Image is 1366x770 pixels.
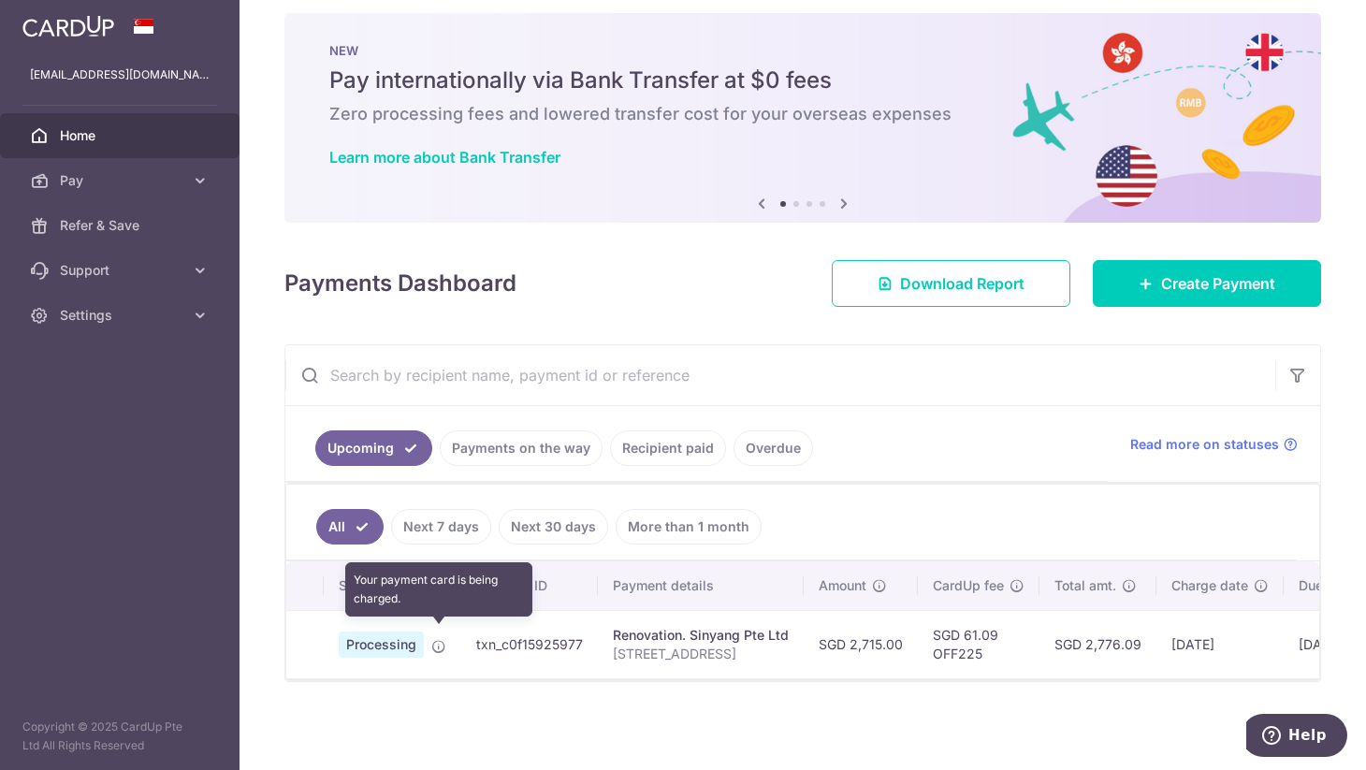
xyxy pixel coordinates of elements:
[598,561,804,610] th: Payment details
[918,610,1039,678] td: SGD 61.09 OFF225
[60,171,183,190] span: Pay
[285,345,1275,405] input: Search by recipient name, payment id or reference
[316,509,384,545] a: All
[339,632,424,658] span: Processing
[284,13,1321,223] img: Bank transfer banner
[499,509,608,545] a: Next 30 days
[329,103,1276,125] h6: Zero processing fees and lowered transfer cost for your overseas expenses
[339,576,379,595] span: Status
[329,43,1276,58] p: NEW
[900,272,1024,295] span: Download Report
[610,430,726,466] a: Recipient paid
[30,65,210,84] p: [EMAIL_ADDRESS][DOMAIN_NAME]
[329,148,560,167] a: Learn more about Bank Transfer
[315,430,432,466] a: Upcoming
[1246,714,1347,761] iframe: Opens a widget where you can find more information
[1130,435,1279,454] span: Read more on statuses
[60,261,183,280] span: Support
[440,430,603,466] a: Payments on the way
[461,610,598,678] td: txn_c0f15925977
[1161,272,1275,295] span: Create Payment
[1156,610,1284,678] td: [DATE]
[60,216,183,235] span: Refer & Save
[1171,576,1248,595] span: Charge date
[804,610,918,678] td: SGD 2,715.00
[1093,260,1321,307] a: Create Payment
[329,65,1276,95] h5: Pay internationally via Bank Transfer at $0 fees
[613,645,789,663] p: [STREET_ADDRESS]
[616,509,762,545] a: More than 1 month
[1039,610,1156,678] td: SGD 2,776.09
[60,306,183,325] span: Settings
[819,576,866,595] span: Amount
[391,509,491,545] a: Next 7 days
[22,15,114,37] img: CardUp
[60,126,183,145] span: Home
[933,576,1004,595] span: CardUp fee
[345,562,532,617] div: Your payment card is being charged.
[1299,576,1355,595] span: Due date
[1054,576,1116,595] span: Total amt.
[613,626,789,645] div: Renovation. Sinyang Pte Ltd
[1130,435,1298,454] a: Read more on statuses
[832,260,1070,307] a: Download Report
[734,430,813,466] a: Overdue
[284,267,516,300] h4: Payments Dashboard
